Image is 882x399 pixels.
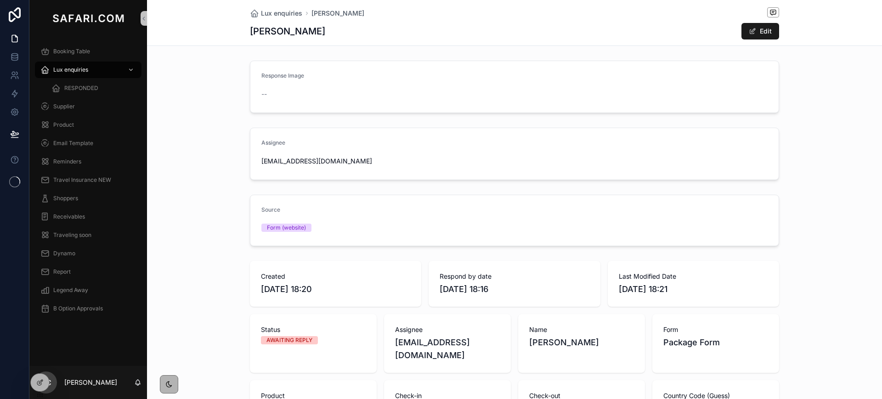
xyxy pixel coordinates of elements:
[619,272,768,281] span: Last Modified Date
[619,283,768,296] span: [DATE] 18:21
[529,325,634,334] span: Name
[53,250,75,257] span: Dynamo
[261,9,302,18] span: Lux enquiries
[35,153,141,170] a: Reminders
[311,9,364,18] a: [PERSON_NAME]
[440,283,589,296] span: [DATE] 18:16
[46,80,141,96] a: RESPONDED
[53,268,71,275] span: Report
[29,37,147,329] div: scrollable content
[64,84,98,92] span: RESPONDED
[261,157,383,166] span: [EMAIL_ADDRESS][DOMAIN_NAME]
[261,325,366,334] span: Status
[53,48,90,55] span: Booking Table
[53,213,85,220] span: Receivables
[53,103,75,110] span: Supplier
[35,190,141,207] a: Shoppers
[261,90,267,99] span: --
[53,195,78,202] span: Shoppers
[51,11,126,26] img: App logo
[261,206,280,213] span: Source
[53,66,88,73] span: Lux enquiries
[35,300,141,317] a: B Option Approvals
[35,62,141,78] a: Lux enquiries
[440,272,589,281] span: Respond by date
[663,336,768,349] span: Package Form
[261,139,285,146] span: Assignee
[261,72,304,79] span: Response Image
[64,378,117,387] p: [PERSON_NAME]
[35,245,141,262] a: Dynamo
[266,336,312,344] div: AWAITING REPLY
[53,305,103,312] span: B Option Approvals
[35,98,141,115] a: Supplier
[395,336,500,362] span: [EMAIL_ADDRESS][DOMAIN_NAME]
[53,287,88,294] span: Legend Away
[261,272,410,281] span: Created
[395,325,500,334] span: Assignee
[35,282,141,298] a: Legend Away
[35,227,141,243] a: Traveling soon
[741,23,779,39] button: Edit
[53,121,74,129] span: Product
[35,43,141,60] a: Booking Table
[53,140,93,147] span: Email Template
[250,9,302,18] a: Lux enquiries
[35,264,141,280] a: Report
[35,172,141,188] a: Travel Insurance NEW
[250,25,325,38] h1: [PERSON_NAME]
[53,176,111,184] span: Travel Insurance NEW
[261,283,410,296] span: [DATE] 18:20
[529,336,634,349] span: [PERSON_NAME]
[53,231,91,239] span: Traveling soon
[35,208,141,225] a: Receivables
[663,325,768,334] span: Form
[35,117,141,133] a: Product
[53,158,81,165] span: Reminders
[267,224,306,232] div: Form (website)
[35,135,141,152] a: Email Template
